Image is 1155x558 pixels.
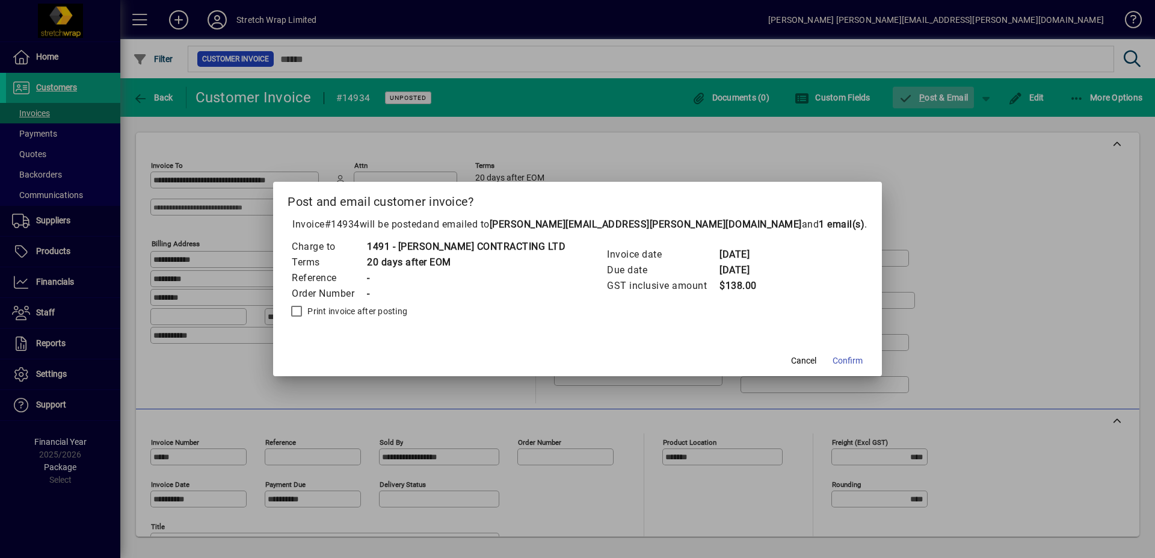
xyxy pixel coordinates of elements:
td: Due date [606,262,719,278]
td: Terms [291,255,366,270]
td: Invoice date [606,247,719,262]
span: #14934 [325,219,360,230]
td: 1491 - [PERSON_NAME] CONTRACTING LTD [366,239,565,255]
button: Cancel [784,350,823,371]
td: GST inclusive amount [606,278,719,294]
span: Confirm [833,355,863,367]
td: [DATE] [719,262,767,278]
td: Charge to [291,239,366,255]
p: Invoice will be posted . [288,217,867,232]
h2: Post and email customer invoice? [273,182,882,217]
b: 1 email(s) [819,219,864,230]
td: 20 days after EOM [366,255,565,270]
b: [PERSON_NAME][EMAIL_ADDRESS][PERSON_NAME][DOMAIN_NAME] [490,219,802,230]
span: Cancel [791,355,816,367]
td: $138.00 [719,278,767,294]
td: Order Number [291,286,366,302]
button: Confirm [828,350,867,371]
span: and [802,219,865,230]
label: Print invoice after posting [305,305,407,317]
td: [DATE] [719,247,767,262]
td: - [366,270,565,286]
td: Reference [291,270,366,286]
td: - [366,286,565,302]
span: and emailed to [422,219,865,230]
